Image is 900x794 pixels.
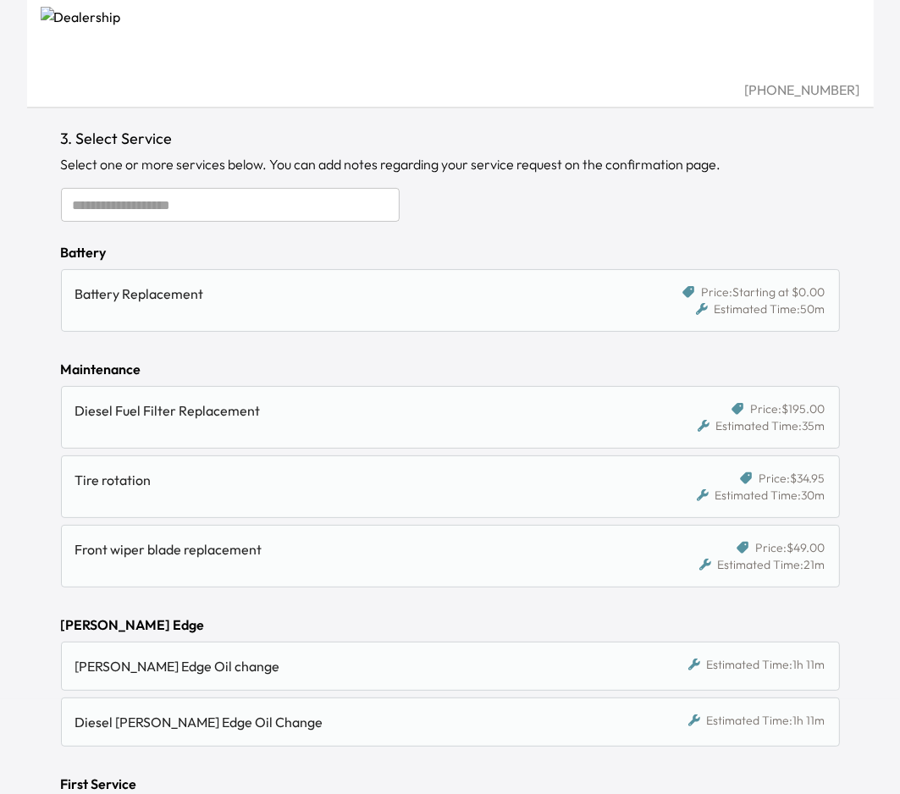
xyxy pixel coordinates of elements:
h1: 3. Select Service [61,127,840,151]
div: Diesel Fuel Filter Replacement [75,400,625,421]
div: Battery [61,242,840,262]
div: Estimated Time: 50m [696,301,825,317]
span: Price: $49.00 [756,539,825,556]
div: [PERSON_NAME] Edge [61,615,840,635]
div: Estimated Time: 21m [699,556,825,573]
span: Price: Starting at $0.00 [702,284,825,301]
div: [PERSON_NAME] Edge Oil change [75,656,625,676]
div: Estimated Time: 30m [697,487,825,504]
div: Select one or more services below. You can add notes regarding your service request on the confir... [61,154,840,174]
div: Maintenance [61,359,840,379]
img: Dealership [41,7,860,80]
div: Front wiper blade replacement [75,539,625,560]
div: Estimated Time: 1h 11m [688,656,825,673]
div: Tire rotation [75,470,625,490]
div: Diesel [PERSON_NAME] Edge Oil Change [75,712,625,732]
div: Estimated Time: 35m [698,417,825,434]
div: [PHONE_NUMBER] [41,80,860,100]
div: Battery Replacement [75,284,625,304]
div: First Service [61,774,840,794]
span: Price: $34.95 [759,470,825,487]
span: Price: $195.00 [751,400,825,417]
div: Estimated Time: 1h 11m [688,712,825,729]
